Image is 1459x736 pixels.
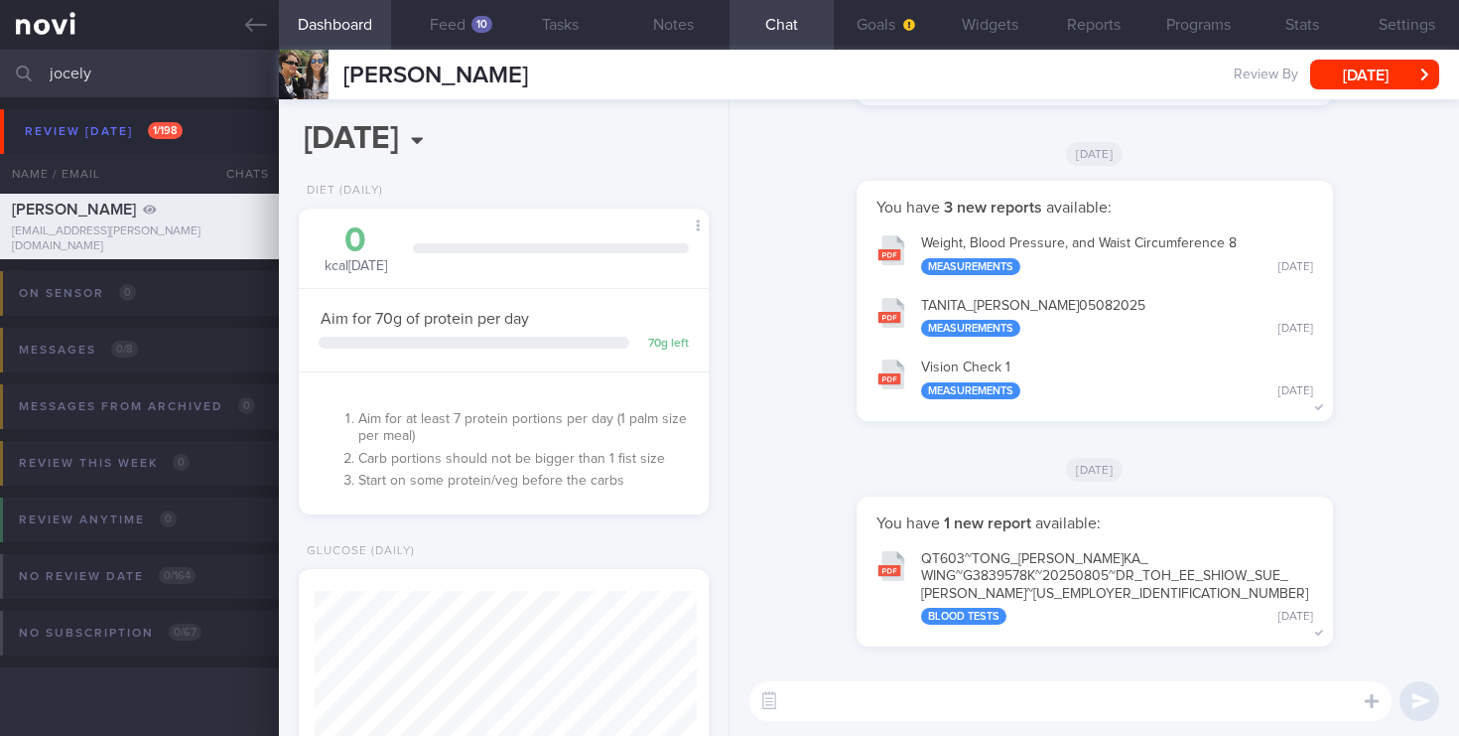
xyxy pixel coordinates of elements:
span: Review By [1234,67,1298,84]
div: [EMAIL_ADDRESS][PERSON_NAME][DOMAIN_NAME] [12,224,267,254]
span: [PERSON_NAME] [12,202,136,218]
div: Review [DATE] [20,118,188,145]
div: Chats [199,154,279,194]
div: Diet (Daily) [299,184,383,199]
span: 0 [238,397,255,414]
strong: 1 new report [940,515,1035,531]
div: Review this week [14,450,195,477]
span: [DATE] [1066,142,1123,166]
div: No subscription [14,620,206,647]
span: 0 [119,284,136,301]
div: Weight, Blood Pressure, and Waist Circumference 8 [921,235,1313,275]
div: Blood Tests [921,608,1006,625]
div: 0 [319,223,393,258]
div: Vision Check 1 [921,360,1313,399]
span: 0 / 164 [159,567,196,584]
button: TANITA_[PERSON_NAME]05082025 Measurements [DATE] [866,285,1323,348]
div: Measurements [921,320,1020,337]
div: 70 g left [639,337,689,352]
div: [DATE] [1278,260,1313,275]
button: [DATE] [1310,60,1439,89]
div: Review anytime [14,507,182,533]
div: Measurements [921,258,1020,275]
div: On sensor [14,280,141,307]
li: Carb portions should not be bigger than 1 fist size [358,446,689,469]
div: QT603~TONG_ [PERSON_NAME] KA_ WING~G3839578K~20250805~DR_ TOH_ EE_ SHIOW_ SUE_ [PERSON_NAME]~[US_... [921,551,1313,626]
span: Aim for 70g of protein per day [321,311,529,327]
span: 0 [173,454,190,471]
div: [DATE] [1278,384,1313,399]
span: 1 / 198 [148,122,183,139]
span: 0 / 8 [111,341,138,358]
p: You have available: [876,198,1313,218]
div: No review date [14,563,200,590]
div: kcal [DATE] [319,223,393,276]
div: 10 [471,16,492,33]
li: Aim for at least 7 protein portions per day (1 palm size per meal) [358,406,689,446]
div: [DATE] [1278,322,1313,337]
span: [PERSON_NAME] [343,64,528,87]
span: [DATE] [1066,458,1123,482]
span: 0 / 67 [169,624,201,641]
div: Messages from Archived [14,393,260,420]
div: Glucose (Daily) [299,544,415,559]
button: Vision Check 1 Measurements [DATE] [866,347,1323,409]
span: 0 [160,511,177,527]
button: QT603~TONG_[PERSON_NAME]KA_WING~G3839578K~20250805~DR_TOH_EE_SHIOW_SUE_[PERSON_NAME]~[US_EMPLOYER... [866,538,1323,636]
strong: 3 new reports [940,200,1046,216]
p: You have available: [876,514,1313,533]
li: Start on some protein/veg before the carbs [358,468,689,491]
div: Messages [14,337,143,364]
button: Weight, Blood Pressure, and Waist Circumference 8 Measurements [DATE] [866,222,1323,285]
div: [DATE] [1278,610,1313,625]
div: Measurements [921,382,1020,399]
div: TANITA_ [PERSON_NAME] 05082025 [921,298,1313,338]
